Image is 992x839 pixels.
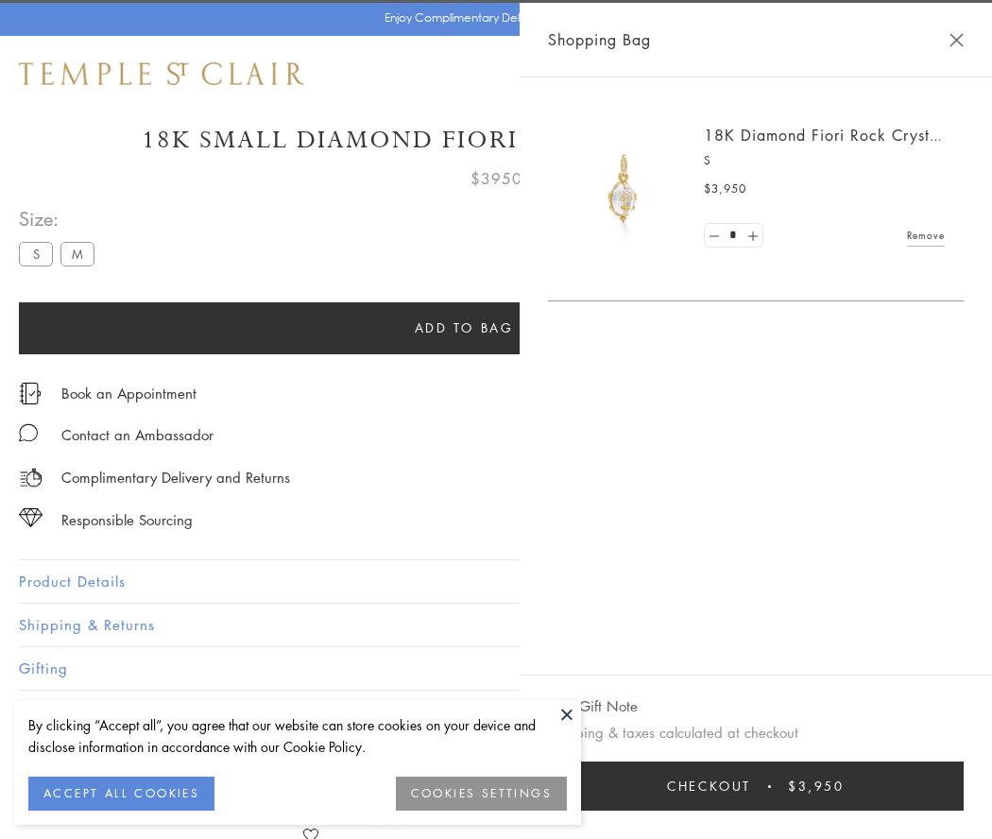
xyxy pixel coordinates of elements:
span: $3950 [470,166,522,191]
button: ACCEPT ALL COOKIES [28,777,214,811]
div: Responsible Sourcing [61,508,193,532]
p: S [704,151,945,170]
label: S [19,242,53,265]
img: icon_appointment.svg [19,383,42,404]
p: Enjoy Complimentary Delivery & Returns [385,9,599,27]
a: Set quantity to 2 [743,224,761,248]
button: Product Details [19,560,973,603]
span: $3,950 [788,776,845,796]
button: Shipping & Returns [19,604,973,646]
span: $3,950 [704,180,746,198]
h1: 18K Small Diamond Fiori Rock Crystal Amulet [19,124,973,157]
span: Size: [19,203,102,234]
button: Add Gift Note [548,694,638,718]
p: Shipping & taxes calculated at checkout [548,721,964,745]
button: Add to bag [19,302,909,354]
button: Checkout $3,950 [548,762,964,811]
button: Gifting [19,647,973,690]
a: Remove [907,225,945,246]
a: Book an Appointment [61,383,197,403]
p: Complimentary Delivery and Returns [61,466,290,489]
a: Set quantity to 0 [705,224,724,248]
label: M [60,242,94,265]
img: Temple St. Clair [19,62,304,85]
img: icon_sourcing.svg [19,508,43,527]
button: Close Shopping Bag [949,33,964,47]
button: COOKIES SETTINGS [396,777,567,811]
span: Checkout [667,776,751,796]
span: Add to bag [415,317,514,338]
img: P51889-E11FIORI [567,132,680,246]
div: By clicking “Accept all”, you agree that our website can store cookies on your device and disclos... [28,714,567,758]
span: Shopping Bag [548,27,651,52]
div: Contact an Ambassador [61,423,214,447]
img: MessageIcon-01_2.svg [19,423,38,442]
img: icon_delivery.svg [19,466,43,489]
